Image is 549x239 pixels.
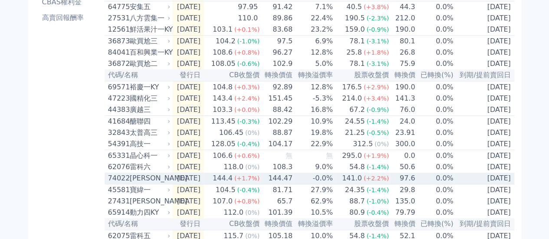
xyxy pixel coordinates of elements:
[260,184,293,196] td: 81.71
[345,2,364,12] div: 40.5
[211,47,234,58] div: 108.6
[415,104,454,116] td: 0.0%
[260,207,293,218] td: 101.39
[237,60,260,67] span: (-0.6%)
[260,81,293,93] td: 92.89
[172,36,204,47] td: [DATE]
[454,13,514,24] td: [DATE]
[172,218,204,230] th: 發行日
[217,128,245,138] div: 106.45
[293,127,333,138] td: 19.8%
[375,141,389,147] span: (0%)
[415,13,454,24] td: 0.0%
[172,161,204,173] td: [DATE]
[389,36,415,47] td: 80.1
[108,82,128,92] div: 69571
[366,198,389,205] span: (-1.0%)
[260,93,293,104] td: 151.45
[234,106,260,113] span: (+0.0%)
[415,138,454,150] td: 0.0%
[345,47,364,58] div: 25.8
[389,207,415,218] td: 79.79
[415,58,454,69] td: 0.0%
[108,2,128,12] div: 64775
[260,13,293,24] td: 89.86
[130,151,169,161] div: 晶心科一
[260,69,293,81] th: 轉換價值
[454,104,514,116] td: [DATE]
[389,93,415,104] td: 141.3
[389,218,415,230] th: 轉換價
[172,196,204,207] td: [DATE]
[211,93,234,104] div: 143.4
[172,69,204,81] th: 發行日
[130,128,169,138] div: 太普高三
[454,81,514,93] td: [DATE]
[389,58,415,69] td: 75.9
[293,93,333,104] td: -5.3%
[108,151,128,161] div: 65331
[39,13,101,23] li: 高賣回報酬率
[172,81,204,93] td: [DATE]
[293,69,333,81] th: 轉換溢價率
[293,104,333,116] td: 16.8%
[389,184,415,196] td: 29.8
[366,15,389,22] span: (-2.3%)
[343,185,367,195] div: 24.35
[366,26,389,33] span: (-0.9%)
[366,129,389,136] span: (-0.5%)
[172,93,204,104] td: [DATE]
[130,82,169,92] div: 裕慶一KY
[130,59,169,69] div: 歐買尬二
[108,139,128,149] div: 54391
[293,173,333,184] td: -0.0%
[415,218,454,230] th: 已轉換(%)
[172,47,204,58] td: [DATE]
[245,164,260,170] span: (0%)
[389,127,415,138] td: 23.91
[348,59,367,69] div: 78.1
[454,218,514,230] th: 到期/提前賣回日
[389,138,415,150] td: 300.0
[348,196,367,206] div: 88.7
[364,3,389,10] span: (+3.8%)
[172,1,204,13] td: [DATE]
[234,49,260,56] span: (+0.8%)
[234,175,260,182] span: (+1.7%)
[389,196,415,207] td: 135.0
[454,47,514,58] td: [DATE]
[130,47,169,58] div: 百和興業一KY
[172,184,204,196] td: [DATE]
[130,185,169,195] div: 寶緯一
[260,173,293,184] td: 144.47
[293,1,333,13] td: 7.1%
[389,13,415,24] td: 212.0
[108,13,128,23] div: 27531
[260,47,293,58] td: 96.27
[209,59,237,69] div: 108.05
[415,93,454,104] td: 0.0%
[343,128,367,138] div: 21.25
[108,196,128,206] div: 27431
[130,196,169,206] div: [PERSON_NAME]
[260,1,293,13] td: 91.42
[366,209,389,216] span: (-0.4%)
[389,47,415,58] td: 26.8
[234,84,260,91] span: (+0.3%)
[260,36,293,47] td: 97.5
[234,198,260,205] span: (+0.8%)
[130,162,169,172] div: 雷科六
[333,218,389,230] th: 股票收盤價
[415,161,454,173] td: 0.0%
[454,184,514,196] td: [DATE]
[415,150,454,162] td: 0.0%
[172,138,204,150] td: [DATE]
[211,105,234,115] div: 103.3
[415,81,454,93] td: 0.0%
[340,173,364,183] div: 141.0
[237,187,260,193] span: (-0.4%)
[415,196,454,207] td: 0.0%
[454,161,514,173] td: [DATE]
[130,116,169,127] div: 醣聯四
[333,69,389,81] th: 股票收盤價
